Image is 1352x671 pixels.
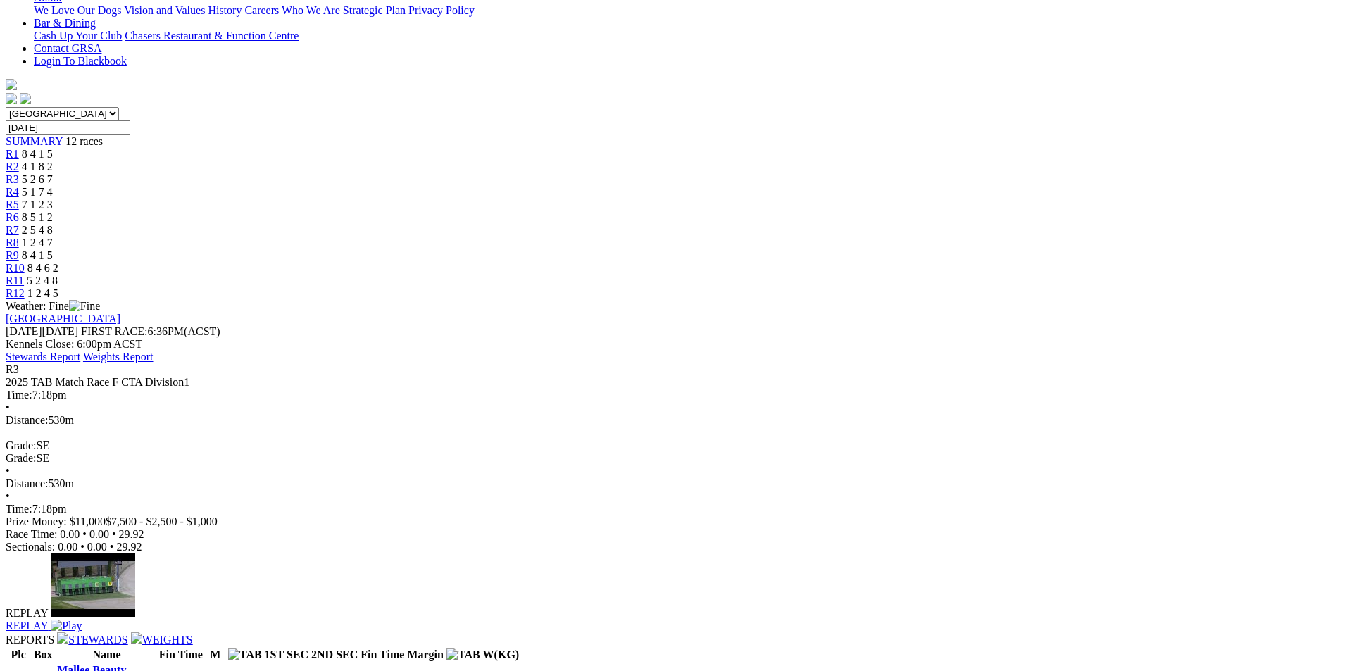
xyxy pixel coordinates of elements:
th: Name [56,648,157,662]
th: Fin Time [360,648,405,662]
span: • [80,541,84,553]
img: twitter.svg [20,93,31,104]
input: Select date [6,120,130,135]
a: [GEOGRAPHIC_DATA] [6,313,120,325]
span: FIRST RACE: [81,325,147,337]
a: R7 [6,224,19,236]
span: 0.00 [89,528,109,540]
span: 8 5 1 2 [22,211,53,223]
span: R3 [6,363,19,375]
span: Race Time: [6,528,57,540]
a: We Love Our Dogs [34,4,121,16]
img: TAB [446,648,480,661]
span: Time: [6,503,32,515]
span: 0.00 [58,541,77,553]
span: 5 2 4 8 [27,275,58,287]
span: 1 2 4 7 [22,237,53,249]
img: logo-grsa-white.png [6,79,17,90]
span: • [6,401,10,413]
span: 12 races [65,135,103,147]
span: 29.92 [116,541,142,553]
span: REPORTS [6,634,54,646]
span: 5 2 6 7 [22,173,53,185]
th: 2ND SEC [311,648,358,662]
span: 1 2 4 5 [27,287,58,299]
span: [DATE] [6,325,78,337]
img: TAB [228,648,262,661]
span: Sectionals: [6,541,55,553]
img: Play [51,620,82,632]
th: Margin [406,648,444,662]
span: • [112,528,116,540]
img: file-red.svg [57,632,68,644]
img: facebook.svg [6,93,17,104]
div: 530m [6,414,1336,427]
a: Vision and Values [124,4,205,16]
div: SE [6,452,1336,465]
th: Plc [7,648,30,662]
span: Weather: Fine [6,300,100,312]
span: 2 5 4 8 [22,224,53,236]
a: Strategic Plan [343,4,406,16]
a: REPLAY Play [6,607,1336,632]
a: R10 [6,262,25,274]
a: Cash Up Your Club [34,30,122,42]
span: 6:36PM(ACST) [81,325,220,337]
a: R11 [6,275,24,287]
th: Box [31,648,55,662]
span: 29.92 [119,528,144,540]
a: WEIGHTS [131,634,193,646]
th: Fin Time [158,648,204,662]
span: 8 4 6 2 [27,262,58,274]
span: 8 4 1 5 [22,249,53,261]
a: Contact GRSA [34,42,101,54]
div: Bar & Dining [34,30,1336,42]
a: Stewards Report [6,351,80,363]
span: 5 1 7 4 [22,186,53,198]
a: Weights Report [83,351,154,363]
span: • [82,528,87,540]
span: R2 [6,161,19,173]
a: Who We Are [282,4,340,16]
span: R12 [6,287,25,299]
span: 7 1 2 3 [22,199,53,211]
a: STEWARDS [57,634,127,646]
a: Bar & Dining [34,17,96,29]
div: 7:18pm [6,389,1336,401]
a: R1 [6,148,19,160]
div: Prize Money: $11,000 [6,515,1336,528]
a: R4 [6,186,19,198]
a: R3 [6,173,19,185]
span: 0.00 [60,528,80,540]
span: Grade: [6,439,37,451]
span: 4 1 8 2 [22,161,53,173]
a: Careers [244,4,279,16]
a: SUMMARY [6,135,63,147]
span: Distance: [6,477,48,489]
a: History [208,4,242,16]
div: Kennels Close: 6:00pm ACST [6,338,1336,351]
span: R8 [6,237,19,249]
a: R9 [6,249,19,261]
img: file-red.svg [131,632,142,644]
span: • [6,490,10,502]
th: W(KG) [482,648,520,662]
a: R6 [6,211,19,223]
th: 1ST SEC [264,648,309,662]
a: R5 [6,199,19,211]
a: Chasers Restaurant & Function Centre [125,30,299,42]
div: SE [6,439,1336,452]
span: 0.00 [87,541,107,553]
div: About [34,4,1336,17]
th: M [205,648,226,662]
span: Grade: [6,452,37,464]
